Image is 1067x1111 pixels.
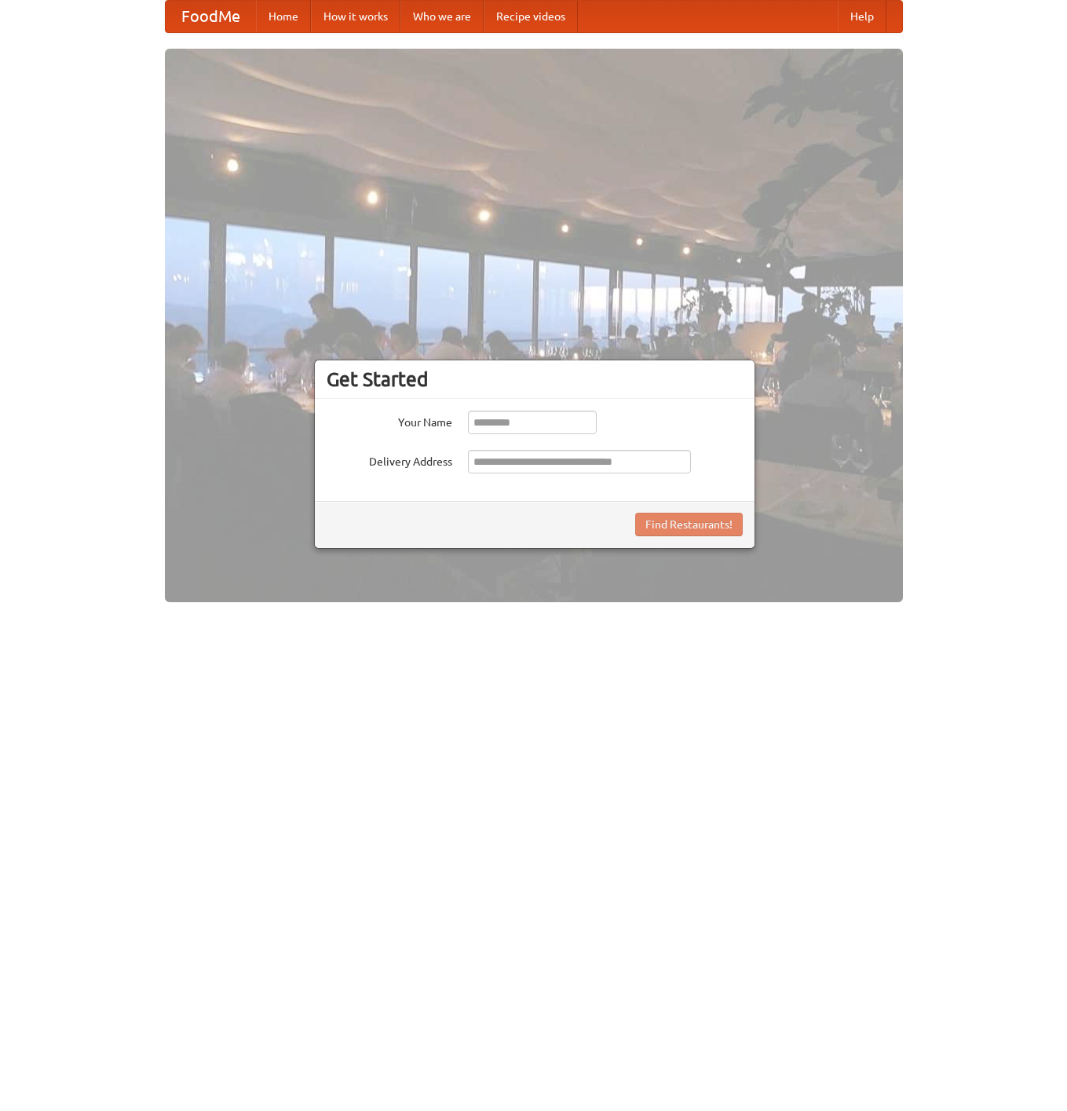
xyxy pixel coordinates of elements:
[256,1,311,32] a: Home
[166,1,256,32] a: FoodMe
[311,1,400,32] a: How it works
[327,367,743,391] h3: Get Started
[484,1,578,32] a: Recipe videos
[327,411,452,430] label: Your Name
[635,513,743,536] button: Find Restaurants!
[327,450,452,470] label: Delivery Address
[400,1,484,32] a: Who we are
[838,1,886,32] a: Help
